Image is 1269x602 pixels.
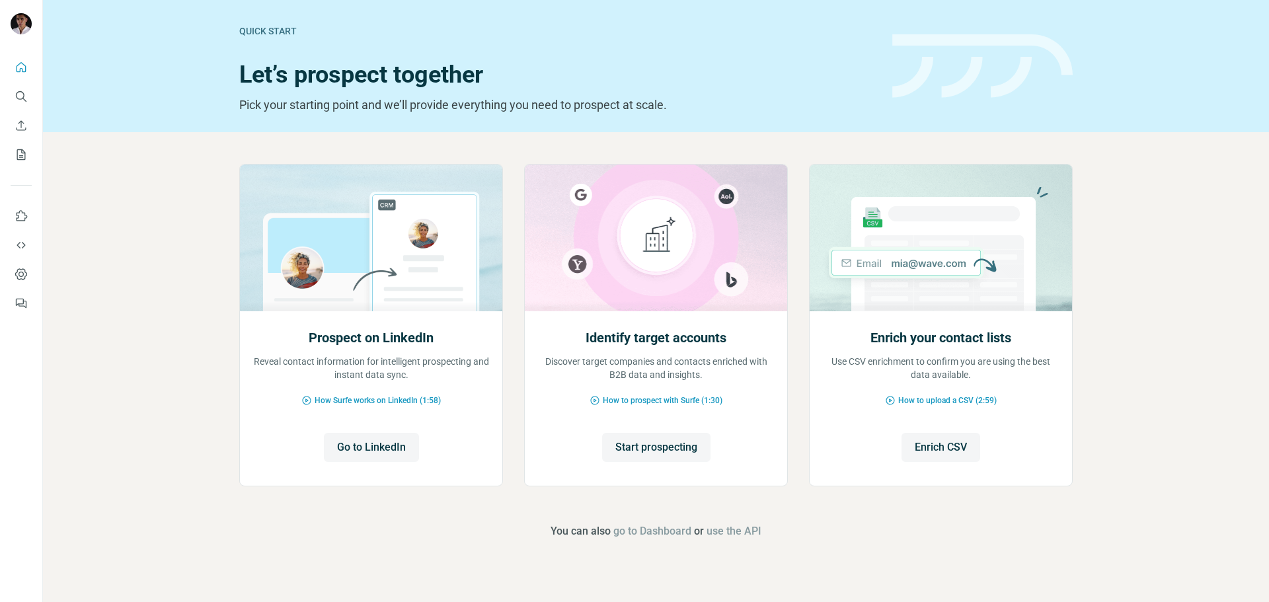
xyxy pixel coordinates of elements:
[239,165,503,311] img: Prospect on LinkedIn
[615,439,697,455] span: Start prospecting
[11,143,32,167] button: My lists
[239,24,876,38] div: Quick start
[11,291,32,315] button: Feedback
[253,355,489,381] p: Reveal contact information for intelligent prospecting and instant data sync.
[915,439,967,455] span: Enrich CSV
[602,433,711,462] button: Start prospecting
[315,395,441,406] span: How Surfe works on LinkedIn (1:58)
[603,395,722,406] span: How to prospect with Surfe (1:30)
[11,13,32,34] img: Avatar
[11,114,32,137] button: Enrich CSV
[11,262,32,286] button: Dashboard
[309,328,434,347] h2: Prospect on LinkedIn
[809,165,1073,311] img: Enrich your contact lists
[870,328,1011,347] h2: Enrich your contact lists
[11,233,32,257] button: Use Surfe API
[551,523,611,539] span: You can also
[902,433,980,462] button: Enrich CSV
[586,328,726,347] h2: Identify target accounts
[707,523,761,539] button: use the API
[892,34,1073,98] img: banner
[11,85,32,108] button: Search
[524,165,788,311] img: Identify target accounts
[239,96,876,114] p: Pick your starting point and we’ll provide everything you need to prospect at scale.
[11,56,32,79] button: Quick start
[324,433,419,462] button: Go to LinkedIn
[613,523,691,539] button: go to Dashboard
[239,61,876,88] h1: Let’s prospect together
[337,439,406,455] span: Go to LinkedIn
[694,523,704,539] span: or
[823,355,1059,381] p: Use CSV enrichment to confirm you are using the best data available.
[898,395,997,406] span: How to upload a CSV (2:59)
[11,204,32,228] button: Use Surfe on LinkedIn
[538,355,774,381] p: Discover target companies and contacts enriched with B2B data and insights.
